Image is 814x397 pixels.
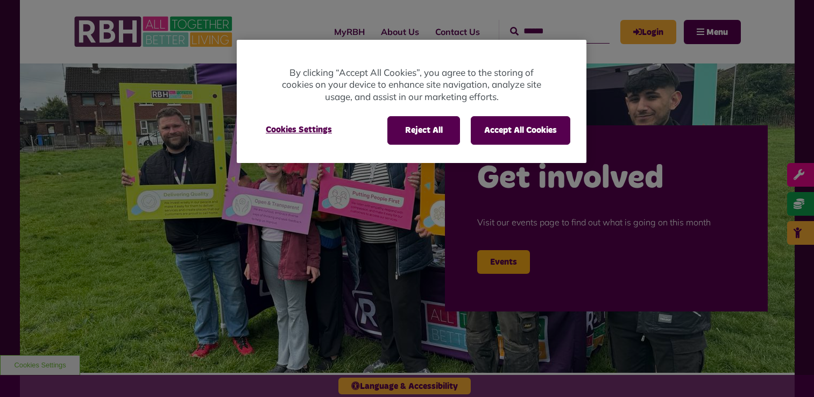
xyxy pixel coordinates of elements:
[471,116,570,144] button: Accept All Cookies
[280,67,543,103] p: By clicking “Accept All Cookies”, you agree to the storing of cookies on your device to enhance s...
[253,116,345,143] button: Cookies Settings
[387,116,460,144] button: Reject All
[237,40,586,163] div: Privacy
[237,40,586,163] div: Cookie banner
